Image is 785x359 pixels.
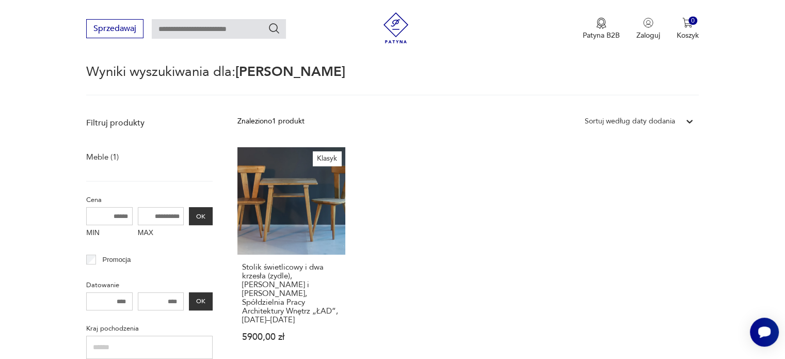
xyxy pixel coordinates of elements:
p: Patyna B2B [583,30,620,40]
button: Szukaj [268,22,280,35]
label: MAX [138,225,184,242]
a: Sprzedawaj [86,26,143,33]
label: MIN [86,225,133,242]
div: 0 [688,17,697,25]
p: Promocja [103,254,131,266]
img: Ikona koszyka [682,18,693,28]
p: 5900,00 zł [242,333,340,341]
div: Znaleziono 1 produkt [237,116,305,127]
button: OK [189,292,213,310]
img: Ikonka użytkownika [643,18,653,28]
p: Filtruj produkty [86,117,213,129]
button: 0Koszyk [677,18,699,40]
img: Patyna - sklep z meblami i dekoracjami vintage [380,12,411,43]
a: Ikona medaluPatyna B2B [583,18,620,40]
p: Datowanie [86,279,213,291]
h3: Stolik świetlicowy i dwa krzesła (zydle), [PERSON_NAME] i [PERSON_NAME], Spółdzielnia Pracy Archi... [242,263,340,324]
p: Kraj pochodzenia [86,323,213,334]
button: OK [189,207,213,225]
p: Koszyk [677,30,699,40]
button: Zaloguj [636,18,660,40]
button: Sprzedawaj [86,19,143,38]
p: Wyniki wyszukiwania dla: [86,66,698,96]
img: Ikona medalu [596,18,606,29]
p: Cena [86,194,213,206]
p: Zaloguj [636,30,660,40]
button: Patyna B2B [583,18,620,40]
a: Meble (1) [86,150,119,164]
span: [PERSON_NAME] [235,63,345,81]
div: Sortuj według daty dodania [585,116,675,127]
iframe: Smartsupp widget button [750,318,779,347]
